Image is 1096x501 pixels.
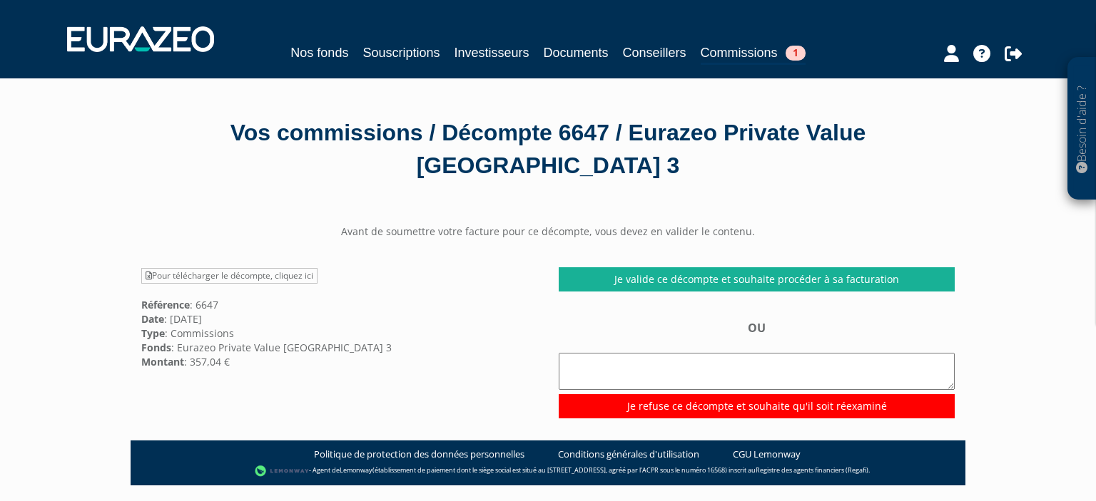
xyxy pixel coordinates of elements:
a: Investisseurs [454,43,529,63]
a: Conseillers [623,43,686,63]
span: 1 [786,46,806,61]
a: Souscriptions [362,43,440,63]
a: Je valide ce décompte et souhaite procéder à sa facturation [559,267,955,291]
a: Registre des agents financiers (Regafi) [756,465,868,475]
strong: Référence [141,298,190,311]
a: Pour télécharger le décompte, cliquez ici [141,268,318,284]
a: Commissions1 [701,43,806,65]
center: Avant de soumettre votre facture pour ce décompte, vous devez en valider le contenu. [131,224,965,239]
strong: Montant [141,355,184,368]
strong: Fonds [141,341,171,354]
img: logo-lemonway.png [255,464,310,478]
a: Conditions générales d'utilisation [558,448,699,461]
div: - Agent de (établissement de paiement dont le siège social est situé au [STREET_ADDRESS], agréé p... [145,464,951,478]
a: Lemonway [340,465,372,475]
div: OU [559,320,955,418]
div: : 6647 : [DATE] : Commissions : Eurazeo Private Value [GEOGRAPHIC_DATA] 3 : 357,04 € [131,267,548,368]
a: Politique de protection des données personnelles [314,448,524,461]
a: Documents [544,43,609,63]
a: Nos fonds [290,43,348,63]
div: Vos commissions / Décompte 6647 / Eurazeo Private Value [GEOGRAPHIC_DATA] 3 [141,117,955,182]
p: Besoin d'aide ? [1074,65,1090,193]
input: Je refuse ce décompte et souhaite qu'il soit réexaminé [559,394,955,418]
img: 1732889491-logotype_eurazeo_blanc_rvb.png [67,26,214,52]
a: CGU Lemonway [733,448,801,461]
strong: Date [141,312,164,326]
strong: Type [141,326,165,340]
